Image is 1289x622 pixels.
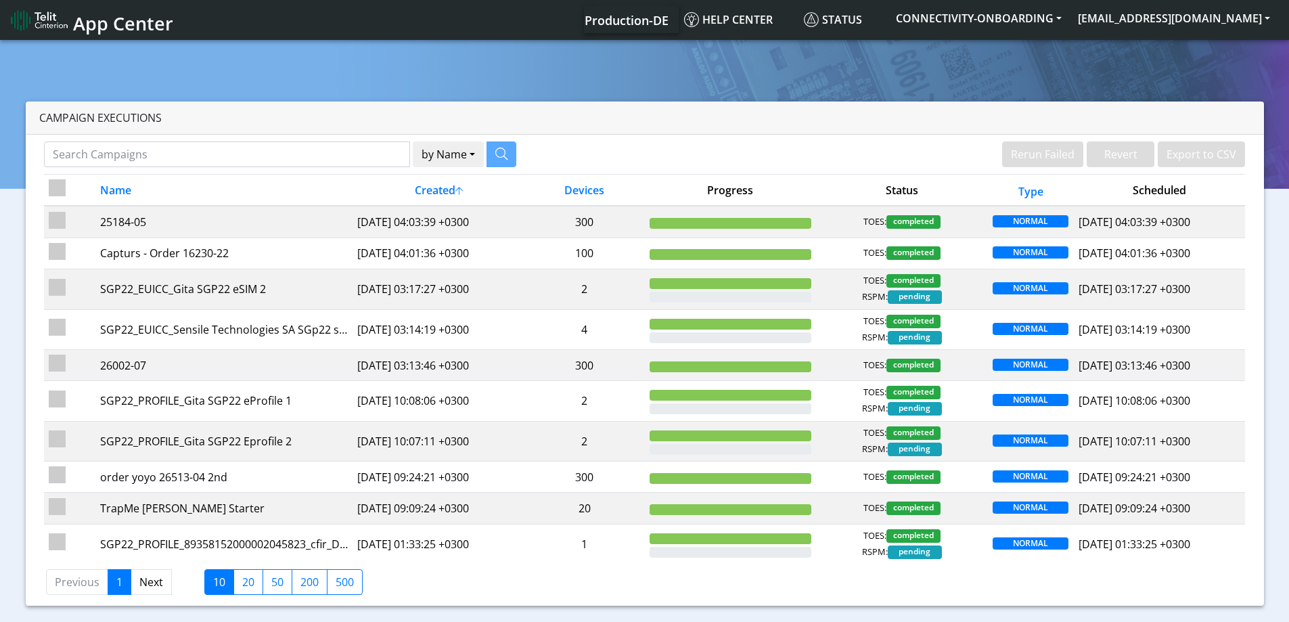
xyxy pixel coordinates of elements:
div: SGP22_PROFILE_89358152000002045823_cfir_DGP22_TLT [100,536,348,552]
span: [DATE] 04:03:39 +0300 [1079,215,1190,229]
a: 1 [108,569,131,595]
span: completed [886,215,941,229]
th: Created [353,175,524,206]
span: completed [886,315,941,328]
span: App Center [73,11,173,36]
th: Scheduled [1074,175,1246,206]
label: 200 [292,569,327,595]
span: [DATE] 03:14:19 +0300 [1079,322,1190,337]
a: Help center [679,6,798,33]
td: [DATE] 03:17:27 +0300 [353,269,524,309]
div: Campaign Executions [26,102,1264,135]
div: 25184-05 [100,214,348,230]
div: SGP22_EUICC_Sensile Technologies SA SGp22 starter SIM [100,321,348,338]
td: [DATE] 03:14:19 +0300 [353,309,524,349]
td: 2 [524,421,645,461]
input: Search Campaigns [44,141,410,167]
span: NORMAL [993,246,1068,259]
th: Type [988,175,1074,206]
span: TOES: [863,470,886,484]
div: SGP22_PROFILE_Gita SGP22 Eprofile 2 [100,433,348,449]
span: NORMAL [993,359,1068,371]
span: completed [886,359,941,372]
button: CONNECTIVITY-ONBOARDING [888,6,1070,30]
a: Status [798,6,888,33]
span: RSPM: [862,546,888,559]
button: Revert [1087,141,1154,167]
span: TOES: [863,215,886,229]
span: [DATE] 10:08:06 +0300 [1079,393,1190,408]
span: pending [888,546,942,559]
span: pending [888,331,942,345]
div: SGP22_EUICC_Gita SGP22 eSIM 2 [100,281,348,297]
span: pending [888,443,942,456]
img: logo-telit-cinterion-gw-new.png [11,9,68,31]
span: NORMAL [993,502,1068,514]
span: NORMAL [993,323,1068,335]
span: [DATE] 10:07:11 +0300 [1079,434,1190,449]
span: completed [886,274,941,288]
span: TOES: [863,246,886,260]
td: 300 [524,462,645,493]
td: [DATE] 09:09:24 +0300 [353,493,524,524]
span: TOES: [863,426,886,440]
button: Export to CSV [1158,141,1245,167]
span: [DATE] 01:33:25 +0300 [1079,537,1190,552]
a: Your current platform instance [584,6,668,33]
span: RSPM: [862,402,888,416]
td: [DATE] 04:03:39 +0300 [353,206,524,238]
span: completed [886,386,941,399]
span: [DATE] 09:24:21 +0300 [1079,470,1190,485]
img: status.svg [804,12,819,27]
span: [DATE] 03:17:27 +0300 [1079,282,1190,296]
span: NORMAL [993,215,1068,227]
td: 2 [524,269,645,309]
div: SGP22_PROFILE_Gita SGP22 eProfile 1 [100,393,348,409]
td: 300 [524,349,645,380]
button: [EMAIL_ADDRESS][DOMAIN_NAME] [1070,6,1278,30]
span: pending [888,290,942,304]
label: 50 [263,569,292,595]
span: TOES: [863,315,886,328]
label: 10 [204,569,234,595]
div: order yoyo 26513-04 2nd [100,469,348,485]
span: Help center [684,12,773,27]
span: TOES: [863,502,886,515]
td: 300 [524,206,645,238]
button: by Name [413,141,484,167]
a: Next [131,569,172,595]
span: NORMAL [993,282,1068,294]
img: knowledge.svg [684,12,699,27]
div: Capturs - Order 16230-22 [100,245,348,261]
span: TOES: [863,386,886,399]
span: RSPM: [862,331,888,345]
span: NORMAL [993,537,1068,550]
button: Rerun Failed [1002,141,1083,167]
span: pending [888,402,942,416]
span: [DATE] 03:13:46 +0300 [1079,358,1190,373]
th: Name [95,175,353,206]
a: App Center [11,5,171,35]
td: 1 [524,524,645,564]
span: NORMAL [993,470,1068,483]
span: [DATE] 09:09:24 +0300 [1079,501,1190,516]
label: 500 [327,569,363,595]
th: Progress [644,175,816,206]
td: 2 [524,381,645,421]
span: Production-DE [585,12,669,28]
span: Status [804,12,862,27]
div: 26002-07 [100,357,348,374]
td: 20 [524,493,645,524]
span: TOES: [863,529,886,543]
th: Devices [524,175,645,206]
span: completed [886,502,941,515]
th: Status [816,175,988,206]
div: TrapMe [PERSON_NAME] Starter [100,500,348,516]
span: completed [886,470,941,484]
span: RSPM: [862,290,888,304]
span: RSPM: [862,443,888,456]
span: completed [886,529,941,543]
td: [DATE] 10:07:11 +0300 [353,421,524,461]
td: 4 [524,309,645,349]
span: NORMAL [993,435,1068,447]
